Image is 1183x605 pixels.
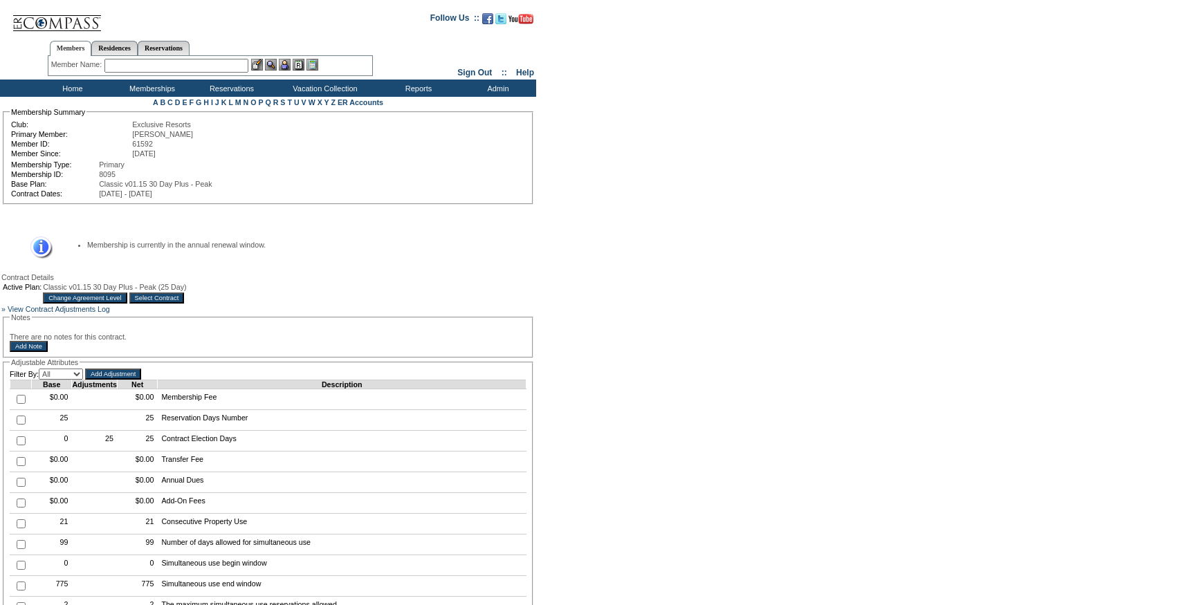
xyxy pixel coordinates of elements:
a: ER Accounts [338,98,383,106]
a: L [228,98,232,106]
input: Add Adjustment [85,369,141,380]
td: 99 [117,534,157,555]
input: Add Note [10,341,48,352]
span: [PERSON_NAME] [132,130,193,138]
a: M [235,98,241,106]
td: Reservations [190,80,270,97]
span: There are no notes for this contract. [10,333,127,341]
td: Reports [377,80,457,97]
td: Active Plan: [3,283,42,291]
span: 8095 [99,170,116,178]
span: Classic v01.15 30 Day Plus - Peak (25 Day) [43,283,186,291]
a: I [211,98,213,106]
td: 25 [117,431,157,452]
a: Subscribe to our YouTube Channel [508,17,533,26]
a: O [250,98,256,106]
td: Description [158,380,526,389]
td: $0.00 [32,389,72,410]
td: 25 [72,431,118,452]
td: 99 [32,534,72,555]
td: Home [31,80,111,97]
a: B [160,98,165,106]
a: T [287,98,292,106]
td: Membership Fee [158,389,526,410]
td: Follow Us :: [430,12,479,28]
span: Classic v01.15 30 Day Plus - Peak [99,180,212,188]
li: Membership is currently in the annual renewal window. [87,241,513,249]
td: 0 [117,555,157,576]
a: Help [516,68,534,77]
legend: Adjustable Attributes [10,358,80,366]
td: $0.00 [32,452,72,472]
td: $0.00 [32,472,72,493]
a: J [215,98,219,106]
a: Residences [91,41,138,55]
a: P [259,98,264,106]
a: D [175,98,181,106]
span: Primary [99,160,125,169]
a: E [182,98,187,106]
a: Y [324,98,329,106]
img: Subscribe to our YouTube Channel [508,14,533,24]
a: Members [50,41,92,56]
td: Primary Member: [11,130,131,138]
td: 25 [117,410,157,431]
legend: Membership Summary [10,108,86,116]
a: G [196,98,201,106]
a: N [244,98,249,106]
span: 61592 [132,140,153,148]
td: $0.00 [32,493,72,514]
img: Impersonate [279,59,291,71]
a: Z [331,98,336,106]
a: K [221,98,227,106]
legend: Notes [10,313,32,322]
td: Membership Type: [11,160,98,169]
a: F [189,98,194,106]
span: [DATE] - [DATE] [99,189,152,198]
a: Become our fan on Facebook [482,17,493,26]
td: Admin [457,80,536,97]
a: Follow us on Twitter [495,17,506,26]
td: Contract Dates: [11,189,98,198]
td: 0 [32,555,72,576]
td: $0.00 [117,452,157,472]
a: Reservations [138,41,190,55]
td: Vacation Collection [270,80,377,97]
img: Become our fan on Facebook [482,13,493,24]
td: 21 [32,514,72,534]
td: Membership ID: [11,170,98,178]
span: :: [502,68,507,77]
div: Member Name: [51,59,104,71]
a: Sign Out [457,68,492,77]
a: U [294,98,300,106]
a: S [280,98,285,106]
td: Transfer Fee [158,452,526,472]
td: Filter By: [10,369,83,380]
img: Information Message [21,236,53,259]
td: Adjustments [72,380,118,389]
a: H [203,98,209,106]
td: Annual Dues [158,472,526,493]
img: Reservations [293,59,304,71]
img: Follow us on Twitter [495,13,506,24]
span: Exclusive Resorts [132,120,191,129]
a: Q [265,98,270,106]
td: Net [117,380,157,389]
input: Select Contract [129,292,185,304]
a: X [318,98,322,106]
td: Simultaneous use begin window [158,555,526,576]
span: [DATE] [132,149,156,158]
a: C [167,98,173,106]
td: Base [32,380,72,389]
a: » View Contract Adjustments Log [1,305,110,313]
img: b_calculator.gif [306,59,318,71]
img: b_edit.gif [251,59,263,71]
a: W [309,98,315,106]
td: 25 [32,410,72,431]
td: Simultaneous use end window [158,576,526,597]
td: Club: [11,120,131,129]
td: Contract Election Days [158,431,526,452]
td: 775 [117,576,157,597]
img: Compass Home [12,3,102,32]
td: $0.00 [117,472,157,493]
